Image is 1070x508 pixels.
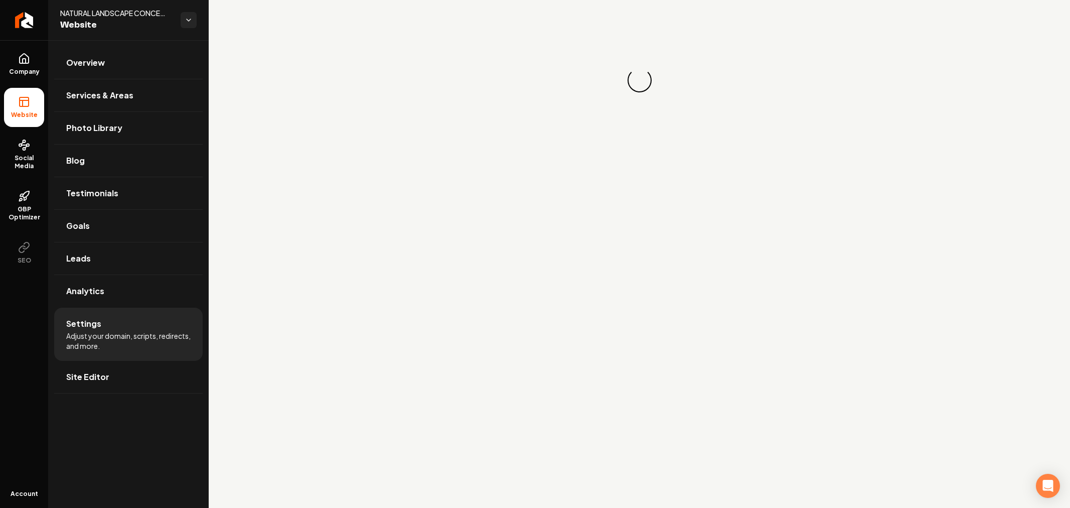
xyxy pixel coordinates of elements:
span: Photo Library [66,122,122,134]
span: Testimonials [66,187,118,199]
a: GBP Optimizer [4,182,44,229]
span: Analytics [66,285,104,297]
a: Analytics [54,275,203,307]
a: Overview [54,47,203,79]
span: Services & Areas [66,89,133,101]
span: Goals [66,220,90,232]
a: Goals [54,210,203,242]
span: Account [11,490,38,498]
span: Blog [66,155,85,167]
span: Adjust your domain, scripts, redirects, and more. [66,331,191,351]
span: Social Media [4,154,44,170]
a: Testimonials [54,177,203,209]
a: Photo Library [54,112,203,144]
span: SEO [14,257,35,265]
span: Site Editor [66,371,109,383]
a: Site Editor [54,361,203,393]
img: Rebolt Logo [15,12,34,28]
a: Social Media [4,131,44,178]
div: Loading [626,67,653,94]
span: Company [5,68,44,76]
span: GBP Optimizer [4,205,44,221]
a: Blog [54,145,203,177]
span: Leads [66,252,91,265]
button: SEO [4,233,44,273]
span: Website [7,111,42,119]
span: NATURAL LANDSCAPE CONCEPTS [60,8,173,18]
span: Settings [66,318,101,330]
span: Overview [66,57,105,69]
a: Company [4,45,44,84]
span: Website [60,18,173,32]
a: Services & Areas [54,79,203,111]
a: Leads [54,242,203,275]
div: Open Intercom Messenger [1036,474,1060,498]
